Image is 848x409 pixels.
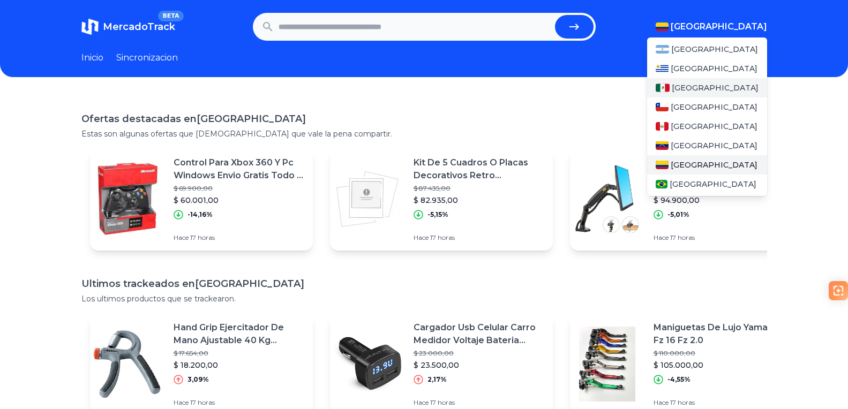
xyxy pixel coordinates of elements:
[90,327,165,402] img: Featured image
[174,184,304,193] p: $ 69.900,00
[414,349,544,358] p: $ 23.000,00
[158,11,183,21] span: BETA
[90,162,165,237] img: Featured image
[330,327,405,402] img: Featured image
[414,184,544,193] p: $ 87.435,00
[330,148,553,251] a: Featured imageKit De 5 Cuadros O Placas Decorativos Retro Economicos$ 87.435,00$ 82.935,00-5,15%H...
[81,293,767,304] p: Los ultimos productos que se trackearon.
[654,321,784,347] p: Maniguetas De Lujo Yamaha Fz 16 Fz 2.0
[81,18,175,35] a: MercadoTrackBETA
[174,360,304,370] p: $ 18.200,00
[174,233,304,242] p: Hace 17 horas
[671,44,758,55] span: [GEOGRAPHIC_DATA]
[656,161,669,169] img: Colombia
[174,156,304,182] p: Control Para Xbox 360 Y Pc Windows Envio Gratis Todo El Pais
[647,155,767,175] a: Colombia[GEOGRAPHIC_DATA]
[671,102,757,112] span: [GEOGRAPHIC_DATA]
[187,375,209,384] p: 3,09%
[671,140,757,151] span: [GEOGRAPHIC_DATA]
[672,82,759,93] span: [GEOGRAPHIC_DATA]
[656,180,668,188] img: Brasil
[174,321,304,347] p: Hand Grip Ejercitador De Mano Ajustable 40 Kg Sportfitness
[647,175,767,194] a: Brasil[GEOGRAPHIC_DATA]
[671,160,757,170] span: [GEOGRAPHIC_DATA]
[414,321,544,347] p: Cargador Usb Celular Carro Medidor Voltaje Bateria Vehicular
[647,117,767,136] a: Peru[GEOGRAPHIC_DATA]
[90,148,313,251] a: Featured imageControl Para Xbox 360 Y Pc Windows Envio Gratis Todo El Pais$ 69.900,00$ 60.001,00-...
[647,78,767,97] a: Mexico[GEOGRAPHIC_DATA]
[414,360,544,370] p: $ 23.500,00
[174,349,304,358] p: $ 17.654,00
[656,22,669,31] img: Colombia
[647,59,767,78] a: Uruguay[GEOGRAPHIC_DATA]
[116,51,178,64] a: Sincronizacion
[81,18,99,35] img: MercadoTrack
[654,195,784,206] p: $ 94.900,00
[427,210,448,219] p: -5,15%
[656,45,670,54] img: Argentina
[656,20,767,33] button: [GEOGRAPHIC_DATA]
[570,327,645,402] img: Featured image
[174,195,304,206] p: $ 60.001,00
[647,136,767,155] a: Venezuela[GEOGRAPHIC_DATA]
[81,128,767,139] p: Estas son algunas ofertas que [DEMOGRAPHIC_DATA] que vale la pena compartir.
[414,233,544,242] p: Hace 17 horas
[654,398,784,407] p: Hace 17 horas
[647,97,767,117] a: Chile[GEOGRAPHIC_DATA]
[187,210,213,219] p: -14,16%
[81,51,103,64] a: Inicio
[174,398,304,407] p: Hace 17 horas
[427,375,447,384] p: 2,17%
[656,84,670,92] img: Mexico
[667,375,691,384] p: -4,55%
[671,63,757,74] span: [GEOGRAPHIC_DATA]
[656,103,669,111] img: Chile
[656,122,669,131] img: Peru
[414,195,544,206] p: $ 82.935,00
[414,156,544,182] p: Kit De 5 Cuadros O Placas Decorativos Retro Economicos
[671,20,767,33] span: [GEOGRAPHIC_DATA]
[654,233,784,242] p: Hace 17 horas
[81,276,767,291] h1: Ultimos trackeados en [GEOGRAPHIC_DATA]
[654,349,784,358] p: $ 110.000,00
[647,40,767,59] a: Argentina[GEOGRAPHIC_DATA]
[671,121,757,132] span: [GEOGRAPHIC_DATA]
[103,21,175,33] span: MercadoTrack
[656,141,669,150] img: Venezuela
[667,210,689,219] p: -5,01%
[570,148,793,251] a: Featured imageSoporte De Brazo Monitor A Escritorio Nb F80 17 A 27$ 99.900,00$ 94.900,00-5,01%Hac...
[670,179,756,190] span: [GEOGRAPHIC_DATA]
[414,398,544,407] p: Hace 17 horas
[330,162,405,237] img: Featured image
[656,64,669,73] img: Uruguay
[81,111,767,126] h1: Ofertas destacadas en [GEOGRAPHIC_DATA]
[570,162,645,237] img: Featured image
[654,360,784,370] p: $ 105.000,00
